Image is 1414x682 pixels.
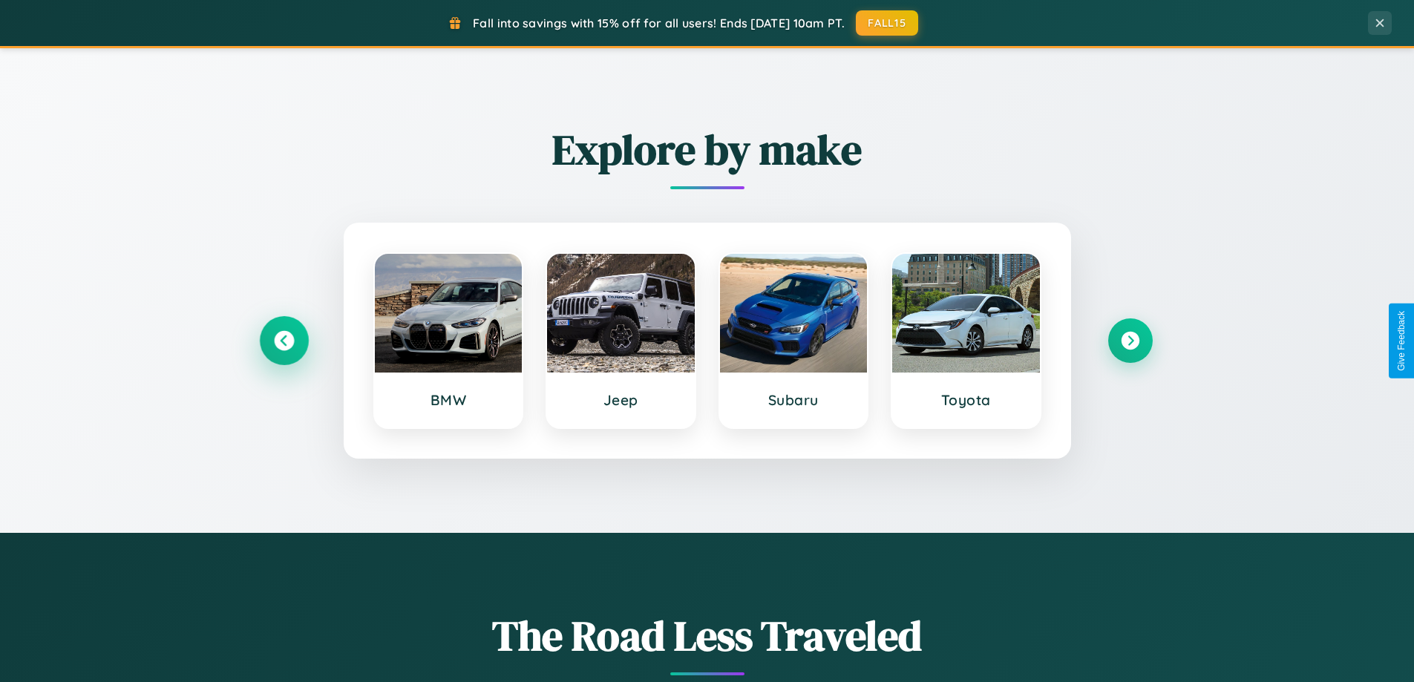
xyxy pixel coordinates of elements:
[735,391,853,409] h3: Subaru
[262,121,1153,178] h2: Explore by make
[390,391,508,409] h3: BMW
[856,10,918,36] button: FALL15
[562,391,680,409] h3: Jeep
[1396,311,1407,371] div: Give Feedback
[907,391,1025,409] h3: Toyota
[473,16,845,30] span: Fall into savings with 15% off for all users! Ends [DATE] 10am PT.
[262,607,1153,664] h1: The Road Less Traveled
